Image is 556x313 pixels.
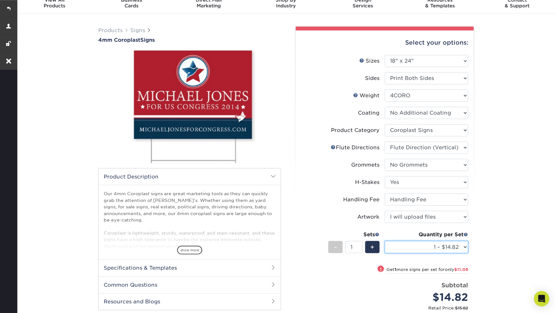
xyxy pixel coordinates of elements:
[331,126,380,134] div: Product Category
[442,282,468,289] strong: Subtotal
[387,267,468,274] small: Get more signs per set for
[99,260,281,276] h2: Specifications & Templates
[445,267,468,272] span: only
[455,306,468,311] span: $15.82
[98,37,281,43] a: 4mm CoroplastSigns
[98,27,123,33] a: Products
[98,37,140,43] span: 4mm Coroplast
[352,161,380,169] div: Grommets
[99,293,281,310] h2: Resources and Blogs
[534,291,550,307] div: Open Intercom Messenger
[358,109,380,117] div: Coating
[355,178,380,186] div: H-Stakes
[328,231,380,239] div: Sets
[360,57,380,65] div: Sizes
[177,246,202,255] span: show more
[353,92,380,100] div: Weight
[98,44,281,170] img: 4mm Coroplast 01
[370,242,375,252] span: +
[130,27,145,33] a: Signs
[99,277,281,293] h2: Common Questions
[395,267,397,272] strong: 1
[331,144,380,152] div: Flute Directions
[380,266,382,273] span: !
[358,213,380,221] div: Artwork
[301,30,469,55] div: Select your options:
[343,196,380,204] div: Handling Fee
[98,37,281,43] h1: Signs
[390,290,468,305] div: $14.82
[334,242,337,252] span: -
[385,231,468,239] div: Quantity per Set
[306,305,468,311] small: Retail Price:
[365,74,380,82] div: Sides
[99,169,281,185] h2: Product Description
[455,267,468,272] span: $11.08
